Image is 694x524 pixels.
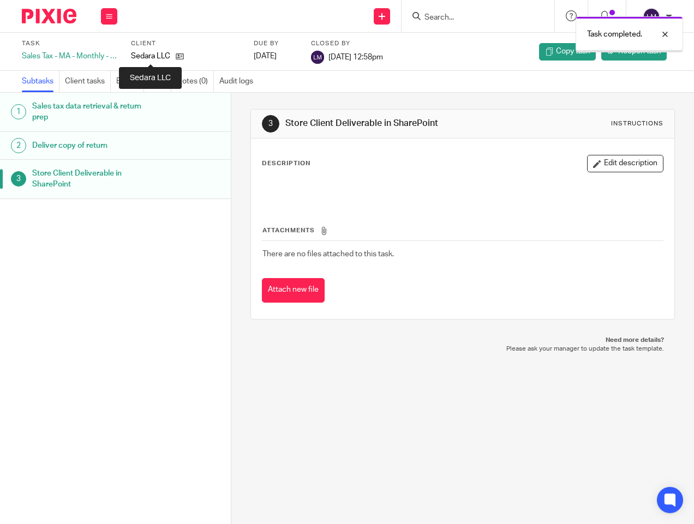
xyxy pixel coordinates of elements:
[149,71,171,92] a: Files
[587,29,642,40] p: Task completed.
[261,336,663,345] p: Need more details?
[285,118,486,129] h1: Store Client Deliverable in SharePoint
[262,115,279,132] div: 3
[643,8,660,25] img: svg%3E
[328,53,383,61] span: [DATE] 12:58pm
[311,39,383,48] label: Closed by
[611,119,663,128] div: Instructions
[11,171,26,186] div: 3
[177,71,214,92] a: Notes (0)
[131,51,170,62] p: Sedara LLC
[311,51,324,64] img: svg%3E
[32,137,158,154] h1: Deliver copy of return
[131,39,240,48] label: Client
[116,71,144,92] a: Emails
[262,159,310,168] p: Description
[262,278,325,303] button: Attach new file
[587,155,663,172] button: Edit description
[22,71,59,92] a: Subtasks
[219,71,259,92] a: Audit logs
[11,104,26,119] div: 1
[32,98,158,126] h1: Sales tax data retrieval & return prep
[22,39,117,48] label: Task
[22,9,76,23] img: Pixie
[262,250,394,258] span: There are no files attached to this task.
[254,51,297,62] div: [DATE]
[32,165,158,193] h1: Store Client Deliverable in SharePoint
[65,71,111,92] a: Client tasks
[22,51,117,62] div: Sales Tax - MA - Monthly - Internally Generated
[261,345,663,353] p: Please ask your manager to update the task template.
[254,39,297,48] label: Due by
[11,138,26,153] div: 2
[262,227,315,233] span: Attachments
